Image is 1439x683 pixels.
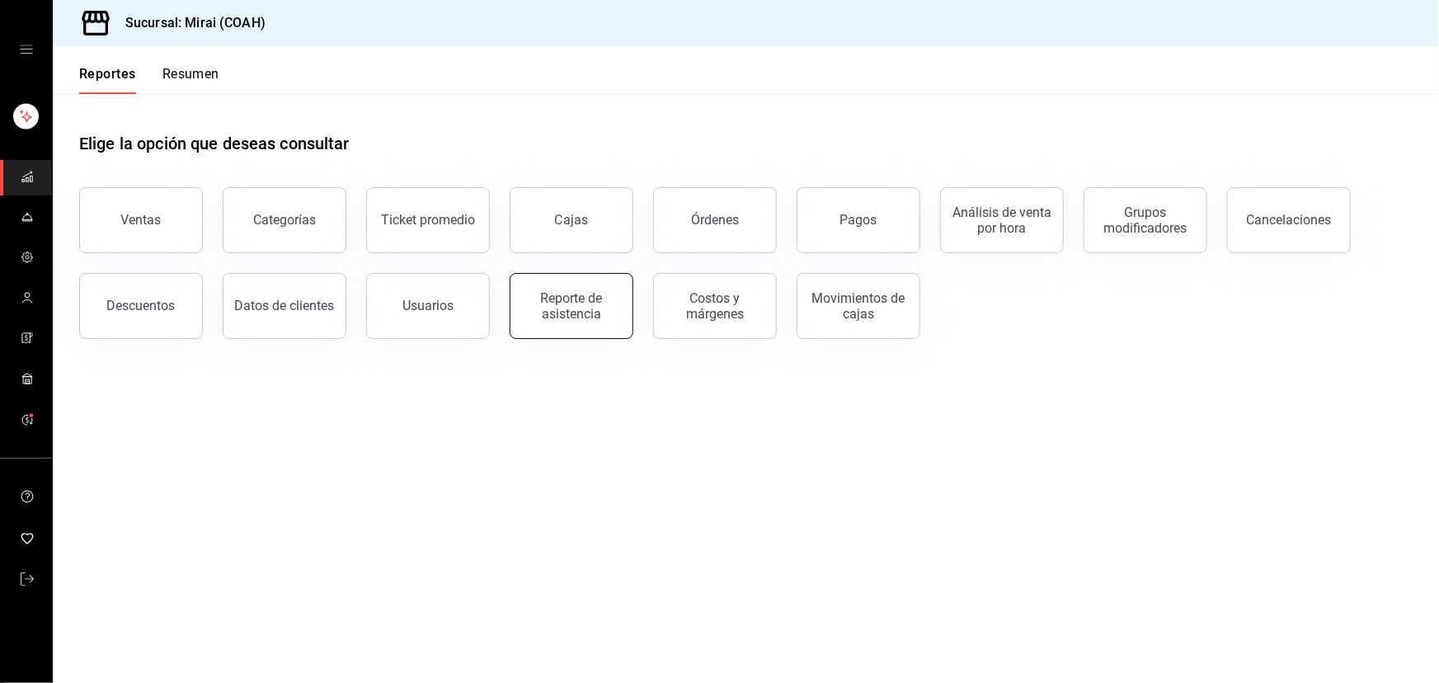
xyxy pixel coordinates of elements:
button: Categorías [223,187,346,253]
button: Costos y márgenes [653,273,777,339]
h1: Elige la opción que deseas consultar [79,131,350,156]
div: Ventas [121,212,162,228]
div: Cancelaciones [1247,212,1332,228]
div: Datos de clientes [235,298,335,313]
h3: Sucursal: Mirai (COAH) [112,13,266,33]
button: Pagos [797,187,920,253]
button: Grupos modificadores [1084,187,1207,253]
button: Movimientos de cajas [797,273,920,339]
div: navigation tabs [79,66,219,94]
button: Órdenes [653,187,777,253]
div: Categorías [253,212,316,228]
button: Análisis de venta por hora [940,187,1064,253]
button: Ventas [79,187,203,253]
a: Cajas [510,187,633,253]
button: Reporte de asistencia [510,273,633,339]
div: Movimientos de cajas [807,290,910,322]
button: Datos de clientes [223,273,346,339]
button: Reportes [79,66,136,94]
button: open drawer [20,43,33,56]
div: Grupos modificadores [1094,205,1197,236]
button: Usuarios [366,273,490,339]
div: Órdenes [691,212,739,228]
div: Cajas [555,210,589,230]
button: Descuentos [79,273,203,339]
div: Reporte de asistencia [520,290,623,322]
div: Costos y márgenes [664,290,766,322]
div: Pagos [840,212,877,228]
div: Ticket promedio [381,212,475,228]
button: Ticket promedio [366,187,490,253]
div: Usuarios [402,298,454,313]
button: Resumen [162,66,219,94]
div: Descuentos [107,298,176,313]
div: Análisis de venta por hora [951,205,1053,236]
button: Cancelaciones [1227,187,1351,253]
